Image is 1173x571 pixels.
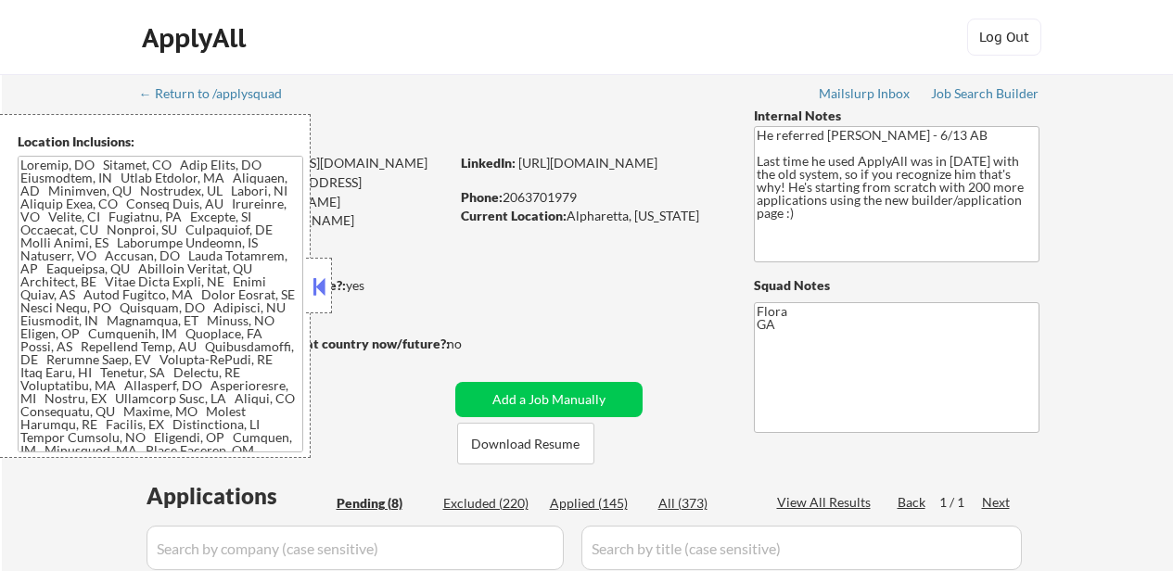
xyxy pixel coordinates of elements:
div: All (373) [658,494,751,513]
a: Mailslurp Inbox [819,86,912,105]
div: Squad Notes [754,276,1039,295]
div: Applied (145) [550,494,643,513]
div: Pending (8) [337,494,429,513]
div: Applications [147,485,330,507]
button: Log Out [967,19,1041,56]
input: Search by title (case sensitive) [581,526,1022,570]
a: ← Return to /applysquad [139,86,300,105]
div: Internal Notes [754,107,1039,125]
button: Download Resume [457,423,594,464]
div: Back [898,493,927,512]
strong: Current Location: [461,208,567,223]
div: Mailslurp Inbox [819,87,912,100]
div: 1 / 1 [939,493,982,512]
div: ← Return to /applysquad [139,87,300,100]
strong: Phone: [461,189,503,205]
div: Location Inclusions: [18,133,303,151]
div: Job Search Builder [931,87,1039,100]
input: Search by company (case sensitive) [147,526,564,570]
strong: LinkedIn: [461,155,516,171]
div: View All Results [777,493,876,512]
a: Job Search Builder [931,86,1039,105]
div: 2063701979 [461,188,723,207]
div: Next [982,493,1012,512]
a: [URL][DOMAIN_NAME] [518,155,657,171]
div: ApplyAll [142,22,251,54]
div: no [447,335,500,353]
button: Add a Job Manually [455,382,643,417]
div: Excluded (220) [443,494,536,513]
div: Alpharetta, [US_STATE] [461,207,723,225]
